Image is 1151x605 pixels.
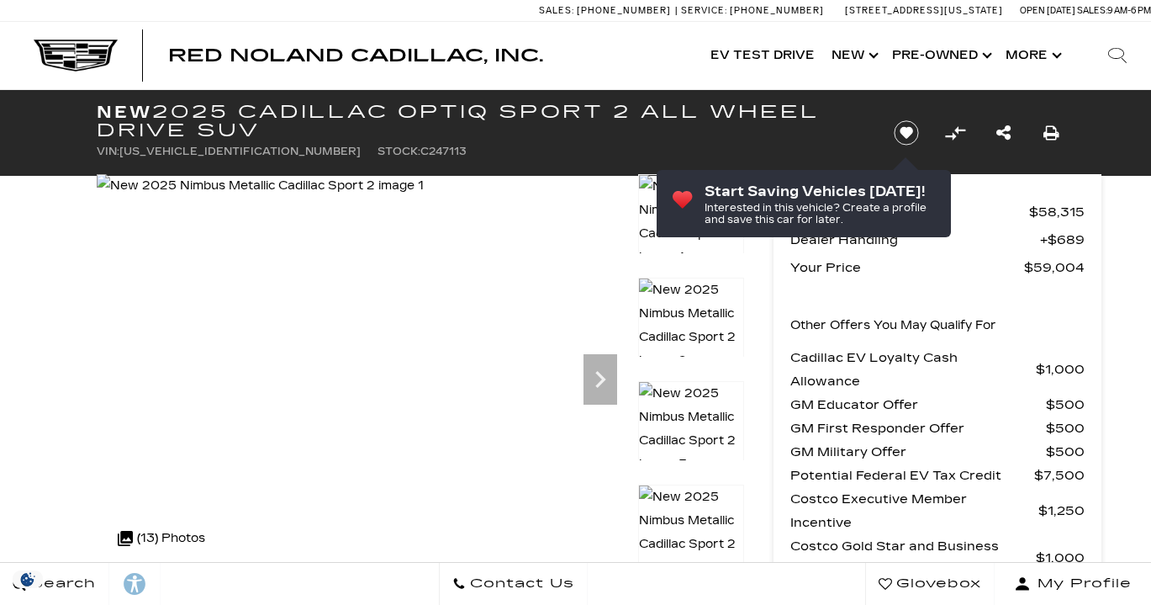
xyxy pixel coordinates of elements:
span: Cadillac EV Loyalty Cash Allowance [790,346,1036,393]
a: Dealer Handling $689 [790,228,1085,252]
span: Sales: [539,5,574,16]
a: Sales: [PHONE_NUMBER] [539,6,675,15]
span: $1,000 [1036,358,1085,381]
span: GM First Responder Offer [790,417,1046,440]
span: $1,250 [1038,499,1085,523]
a: Share this New 2025 Cadillac OPTIQ Sport 2 All Wheel Drive SUV [996,121,1011,145]
strong: New [97,102,152,122]
span: [US_VEHICLE_IDENTIFICATION_NUMBER] [119,146,361,157]
span: $7,500 [1034,464,1085,487]
a: Costco Gold Star and Business Member Incentive $1,000 [790,534,1085,581]
a: New [823,22,884,89]
a: [STREET_ADDRESS][US_STATE] [845,5,1003,16]
a: EV Test Drive [702,22,823,89]
span: GM Educator Offer [790,393,1046,417]
a: GM First Responder Offer $500 [790,417,1085,440]
span: Contact Us [466,572,574,596]
img: Opt-Out Icon [8,571,47,588]
p: Other Offers You May Qualify For [790,314,996,337]
a: GM Educator Offer $500 [790,393,1085,417]
a: Service: [PHONE_NUMBER] [675,6,828,15]
span: Dealer Handling [790,228,1040,252]
span: C247113 [420,146,467,157]
span: $1,000 [1036,546,1085,570]
img: New 2025 Nimbus Metallic Cadillac Sport 2 image 3 [638,381,744,477]
a: Contact Us [439,563,588,605]
img: New 2025 Nimbus Metallic Cadillac Sport 2 image 1 [638,174,744,270]
span: Stock: [378,146,420,157]
span: Search [26,572,96,596]
a: Your Price $59,004 [790,256,1085,279]
a: Cadillac EV Loyalty Cash Allowance $1,000 [790,346,1085,393]
span: Your Price [790,256,1024,279]
img: New 2025 Nimbus Metallic Cadillac Sport 2 image 4 [638,485,744,581]
a: Pre-Owned [884,22,997,89]
span: GM Military Offer [790,440,1046,464]
a: Print this New 2025 Cadillac OPTIQ Sport 2 All Wheel Drive SUV [1043,121,1059,145]
div: (13) Photos [109,518,214,559]
span: VIN: [97,146,119,157]
span: $500 [1046,417,1085,440]
a: GM Military Offer $500 [790,440,1085,464]
span: $59,004 [1024,256,1085,279]
a: Potential Federal EV Tax Credit $7,500 [790,464,1085,487]
div: Next [583,354,617,405]
span: Sales: [1077,5,1107,16]
span: $689 [1040,228,1085,252]
span: Potential Federal EV Tax Credit [790,464,1034,487]
span: Costco Gold Star and Business Member Incentive [790,534,1036,581]
span: $500 [1046,440,1085,464]
img: New 2025 Nimbus Metallic Cadillac Sport 2 image 1 [97,174,424,198]
span: Red Noland Cadillac, Inc. [168,45,543,66]
span: [PHONE_NUMBER] [730,5,824,16]
span: My Profile [1031,572,1132,596]
span: Service: [681,5,727,16]
span: Glovebox [892,572,981,596]
span: Costco Executive Member Incentive [790,487,1038,534]
h1: 2025 Cadillac OPTIQ Sport 2 All Wheel Drive SUV [97,103,866,140]
button: More [997,22,1067,89]
button: Open user profile menu [995,563,1151,605]
span: Open [DATE] [1020,5,1075,16]
span: 9 AM-6 PM [1107,5,1151,16]
a: Costco Executive Member Incentive $1,250 [790,487,1085,534]
a: Red Noland Cadillac, Inc. [168,47,543,64]
img: New 2025 Nimbus Metallic Cadillac Sport 2 image 2 [638,278,744,374]
section: Click to Open Cookie Consent Modal [8,571,47,588]
span: MSRP [790,200,1029,224]
span: $500 [1046,393,1085,417]
img: Cadillac Dark Logo with Cadillac White Text [34,40,118,72]
button: Save vehicle [888,119,925,146]
a: Glovebox [865,563,995,605]
button: Compare Vehicle [942,120,968,146]
span: [PHONE_NUMBER] [577,5,671,16]
a: MSRP $58,315 [790,200,1085,224]
span: $58,315 [1029,200,1085,224]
